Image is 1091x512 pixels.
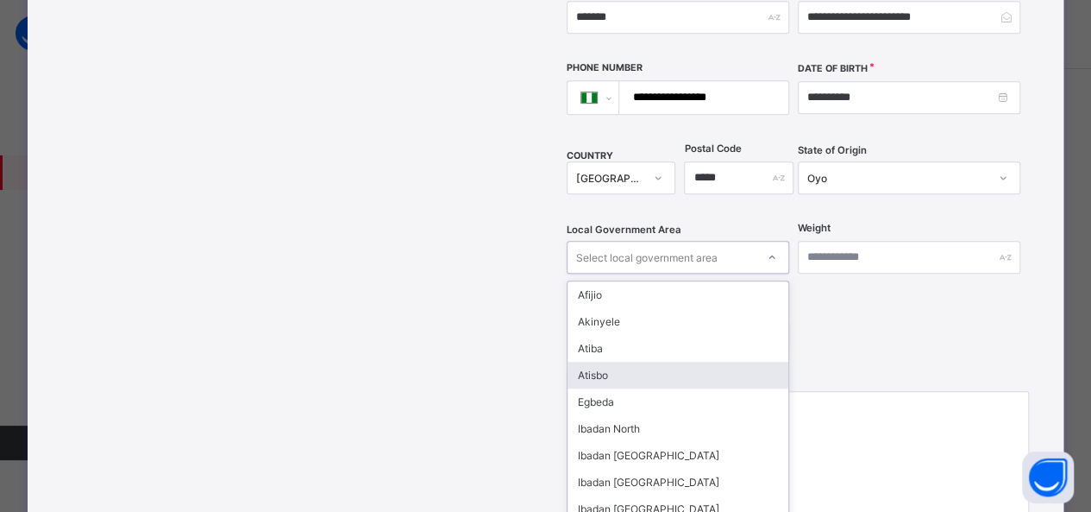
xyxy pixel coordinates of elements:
div: Afijio [567,281,788,308]
button: Open asap [1022,452,1074,503]
div: Atisbo [567,362,788,389]
span: Local Government Area [567,224,681,236]
div: Akinyele [567,308,788,335]
span: COUNTRY [567,150,613,161]
div: Ibadan [GEOGRAPHIC_DATA] [567,442,788,469]
label: Postal Code [684,142,741,155]
span: State of Origin [798,144,867,156]
div: Oyo [807,172,988,185]
label: Date of Birth [798,63,868,74]
label: Phone Number [567,62,643,73]
div: Egbeda [567,389,788,415]
div: Select local government area [576,241,718,274]
div: Ibadan North [567,415,788,442]
label: Weight [798,222,831,234]
div: Atiba [567,335,788,362]
div: [GEOGRAPHIC_DATA] [576,172,643,185]
div: Ibadan [GEOGRAPHIC_DATA] [567,469,788,496]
